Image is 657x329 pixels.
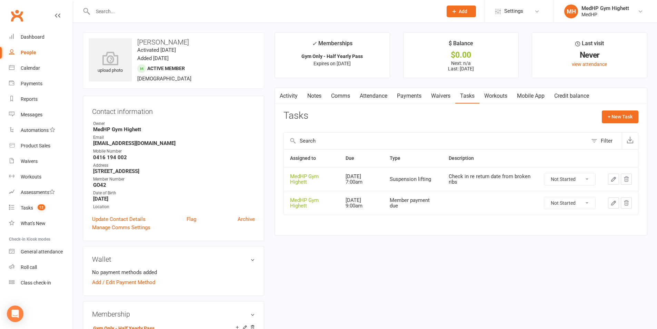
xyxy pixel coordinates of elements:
[447,6,476,17] button: Add
[538,51,641,59] div: Never
[21,81,42,86] div: Payments
[302,88,326,104] a: Notes
[392,88,426,104] a: Payments
[602,110,638,123] button: + New Task
[21,264,37,270] div: Roll call
[512,88,549,104] a: Mobile App
[479,88,512,104] a: Workouts
[290,197,334,209] div: MedHP Gym Highett
[9,200,73,216] a: Tasks 12
[21,143,50,148] div: Product Sales
[564,4,578,18] div: MH
[93,162,255,169] div: Address
[93,190,255,196] div: Date of Birth
[21,174,41,180] div: Workouts
[390,197,436,209] div: Member payment due
[355,88,392,104] a: Attendance
[238,215,255,223] a: Archive
[93,154,255,161] strong: 0416 194 002
[426,88,455,104] a: Waivers
[449,39,473,51] div: $ Balance
[92,278,155,287] a: Add / Edit Payment Method
[21,96,38,102] div: Reports
[290,174,334,185] div: MedHP Gym Highett
[93,120,255,127] div: Owner
[410,60,512,71] p: Next: n/a Last: [DATE]
[9,185,73,200] a: Assessments
[93,204,255,210] div: Location
[21,65,40,71] div: Calendar
[9,169,73,185] a: Workouts
[9,216,73,231] a: What's New
[410,51,512,59] div: $0.00
[449,174,531,185] div: Check in re return date from broken ribs
[459,9,467,14] span: Add
[93,148,255,155] div: Mobile Number
[575,39,604,51] div: Last visit
[21,249,63,254] div: General attendance
[9,76,73,91] a: Payments
[572,61,607,67] a: view attendance
[9,91,73,107] a: Reports
[21,127,49,133] div: Automations
[283,110,308,121] h3: Tasks
[312,39,352,52] div: Memberships
[8,7,26,24] a: Clubworx
[93,176,255,183] div: Member Number
[284,133,588,149] input: Search
[549,88,594,104] a: Credit balance
[93,196,255,202] strong: [DATE]
[275,88,302,104] a: Activity
[21,34,44,40] div: Dashboard
[137,55,169,61] time: Added [DATE]
[147,66,185,71] span: Active member
[313,61,351,66] span: Expires on [DATE]
[455,88,479,104] a: Tasks
[312,40,317,47] i: ✓
[9,138,73,154] a: Product Sales
[21,112,42,117] div: Messages
[21,158,38,164] div: Waivers
[92,105,255,115] h3: Contact information
[601,137,613,145] div: Filter
[9,107,73,123] a: Messages
[21,190,55,195] div: Assessments
[346,174,377,185] div: [DATE] 7:00am
[91,7,438,16] input: Search...
[384,149,442,167] th: Type
[92,310,255,318] h3: Membership
[7,306,23,322] div: Open Intercom Messenger
[21,280,51,286] div: Class check-in
[92,223,150,232] a: Manage Comms Settings
[581,11,629,18] div: MedHP
[137,76,191,82] span: [DEMOGRAPHIC_DATA]
[21,221,46,226] div: What's New
[137,47,176,53] time: Activated [DATE]
[284,149,340,167] th: Assigned to
[442,149,538,167] th: Description
[93,182,255,188] strong: GO42
[9,275,73,291] a: Class kiosk mode
[581,5,629,11] div: MedHP Gym Highett
[9,260,73,275] a: Roll call
[390,176,436,182] div: Suspension lifting
[339,149,383,167] th: Due
[588,133,622,149] button: Filter
[92,255,255,263] h3: Wallet
[89,38,258,46] h3: [PERSON_NAME]
[92,215,146,223] a: Update Contact Details
[21,205,33,211] div: Tasks
[9,60,73,76] a: Calendar
[9,123,73,138] a: Automations
[9,45,73,60] a: People
[187,215,196,223] a: Flag
[92,268,255,277] li: No payment methods added
[301,54,363,59] strong: Gym Only - Half Yearly Pass
[9,154,73,169] a: Waivers
[93,140,255,146] strong: [EMAIL_ADDRESS][DOMAIN_NAME]
[93,126,255,133] strong: MedHP Gym Highett
[9,29,73,45] a: Dashboard
[89,51,132,74] div: upload photo
[346,197,377,209] div: [DATE] 9:00am
[93,134,255,141] div: Email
